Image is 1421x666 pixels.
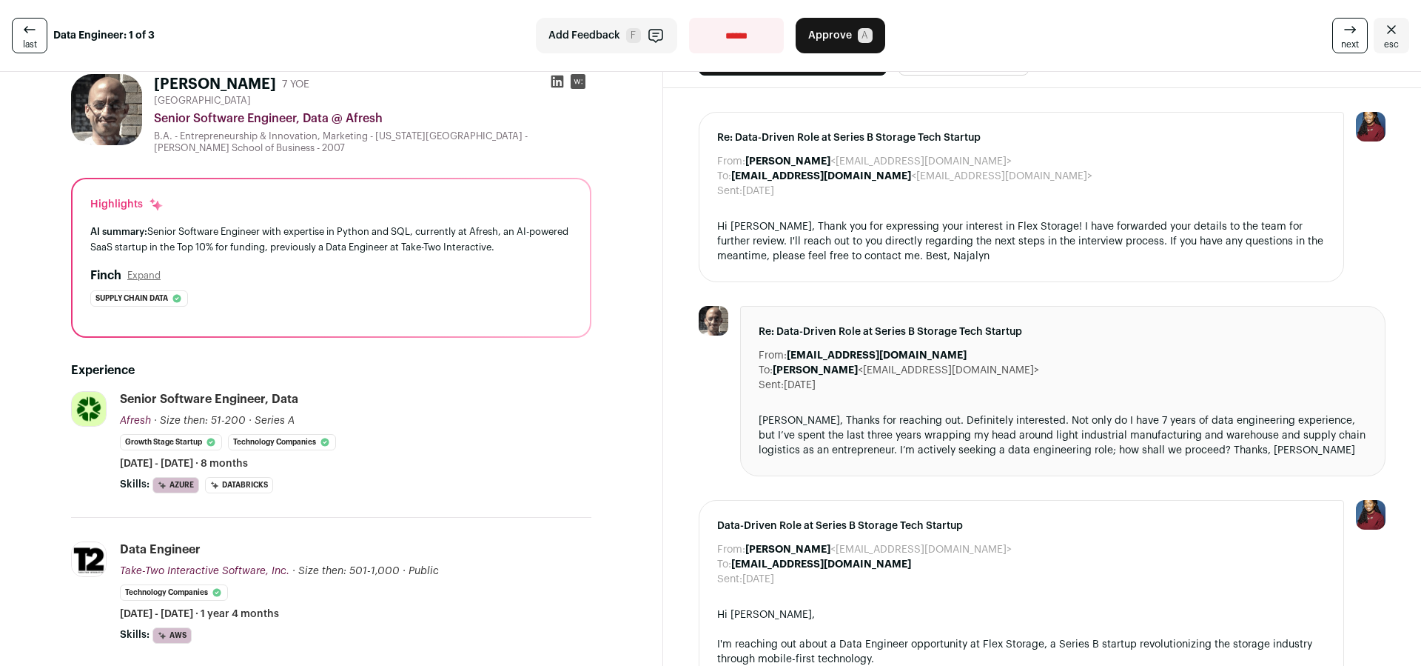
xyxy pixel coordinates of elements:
[742,184,774,199] dd: [DATE]
[759,348,787,363] dt: From:
[1356,112,1385,141] img: 10010497-medium_jpg
[717,557,731,572] dt: To:
[717,184,742,199] dt: Sent:
[154,130,591,154] div: B.A. - Entrepreneurship & Innovation, Marketing - [US_STATE][GEOGRAPHIC_DATA] - [PERSON_NAME] Sch...
[536,18,677,53] button: Add Feedback F
[717,169,731,184] dt: To:
[717,519,1326,533] span: Data-Driven Role at Series B Storage Tech Startup
[90,227,147,236] span: AI summary:
[787,350,967,361] b: [EMAIL_ADDRESS][DOMAIN_NAME]
[808,28,852,43] span: Approve
[228,434,336,450] li: Technology Companies
[154,95,251,107] span: [GEOGRAPHIC_DATA]
[745,154,1012,169] dd: <[EMAIL_ADDRESS][DOMAIN_NAME]>
[1384,39,1399,50] span: esc
[282,77,309,92] div: 7 YOE
[717,219,1326,264] div: Hi [PERSON_NAME], Thank you for expressing your interest in Flex Storage! I have forwarded your d...
[120,477,150,492] span: Skills:
[152,477,199,493] li: Azure
[717,130,1326,145] span: Re: Data-Driven Role at Series B Storage Tech Startup
[745,545,830,555] b: [PERSON_NAME]
[1374,18,1409,53] a: Close
[759,324,1367,339] span: Re: Data-Driven Role at Series B Storage Tech Startup
[154,110,591,127] div: Senior Software Engineer, Data @ Afresh
[152,627,192,644] li: AWS
[71,362,591,379] h2: Experience
[409,566,439,576] span: Public
[120,585,228,601] li: Technology Companies
[731,171,911,182] b: [EMAIL_ADDRESS][DOMAIN_NAME]
[95,291,168,306] span: Supply chain data
[72,392,106,426] img: bd6ecacc76329c6a923c15b319a5416fcff7963df0d95d2e984c2329a409918f.jpg
[23,39,37,50] span: last
[759,413,1367,458] div: [PERSON_NAME], Thanks for reaching out. Definitely interested. Not only do I have 7 years of data...
[759,378,784,393] dt: Sent:
[858,28,873,43] span: A
[120,416,151,426] span: Afresh
[127,270,161,282] button: Expand
[773,365,858,376] b: [PERSON_NAME]
[548,28,620,43] span: Add Feedback
[1341,39,1359,50] span: next
[699,306,728,336] img: 6bd0e1bd03d5076e9473c2c7b1b0bbbd7bbfb567ad0e98e7a660ca6083ce28d4.jpg
[745,156,830,167] b: [PERSON_NAME]
[120,434,222,450] li: Growth Stage Startup
[120,542,201,558] div: Data Engineer
[205,477,273,493] li: Databricks
[745,542,1012,557] dd: <[EMAIL_ADDRESS][DOMAIN_NAME]>
[120,456,248,471] span: [DATE] - [DATE] · 8 months
[742,572,774,587] dd: [DATE]
[120,566,289,576] span: Take-Two Interactive Software, Inc.
[90,197,164,212] div: Highlights
[796,18,885,53] button: Approve A
[626,28,641,43] span: F
[759,363,773,378] dt: To:
[1356,500,1385,530] img: 10010497-medium_jpg
[249,413,252,428] span: ·
[717,542,745,557] dt: From:
[292,566,400,576] span: · Size then: 501-1,000
[120,607,279,622] span: [DATE] - [DATE] · 1 year 4 months
[120,627,150,642] span: Skills:
[403,564,406,579] span: ·
[90,224,572,255] div: Senior Software Engineer with expertise in Python and SQL, currently at Afresh, an AI-powered Saa...
[255,416,295,426] span: Series A
[120,391,298,407] div: Senior Software Engineer, Data
[1332,18,1368,53] a: next
[154,416,246,426] span: · Size then: 51-200
[717,607,1326,622] div: Hi [PERSON_NAME],
[731,169,1092,184] dd: <[EMAIL_ADDRESS][DOMAIN_NAME]>
[773,363,1039,378] dd: <[EMAIL_ADDRESS][DOMAIN_NAME]>
[784,378,816,393] dd: [DATE]
[53,28,155,43] strong: Data Engineer: 1 of 3
[72,542,106,576] img: 7f1432e29e7682c6ff447f94b2fb20f6139887f0d0ee011f50eb8588fba7bc48
[12,18,47,53] a: last
[71,74,142,145] img: 6bd0e1bd03d5076e9473c2c7b1b0bbbd7bbfb567ad0e98e7a660ca6083ce28d4.jpg
[717,572,742,587] dt: Sent:
[90,267,121,284] h2: Finch
[731,559,911,570] b: [EMAIL_ADDRESS][DOMAIN_NAME]
[717,154,745,169] dt: From:
[154,74,276,95] h1: [PERSON_NAME]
